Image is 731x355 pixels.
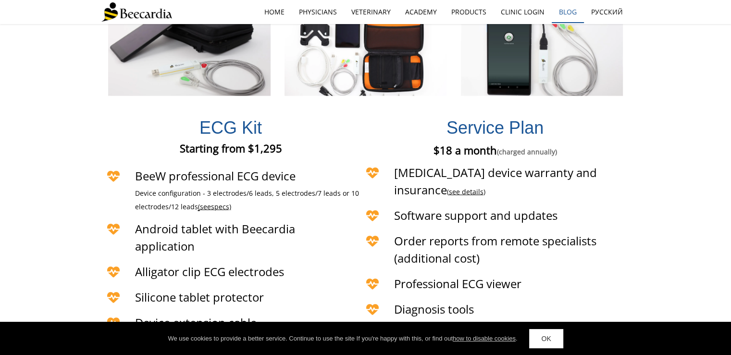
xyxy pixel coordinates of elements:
[168,334,517,343] div: We use cookies to provide a better service. Continue to use the site If you're happy with this, o...
[198,202,200,211] span: (
[135,264,284,279] span: Alligator clip ECG electrodes
[394,165,597,198] span: [MEDICAL_DATA] device warranty and insurance
[292,1,344,23] a: Physicians
[453,335,516,342] a: how to disable cookies
[446,118,544,138] span: Service Plan
[135,221,295,254] span: Android tablet with Beecardia application
[344,1,398,23] a: Veterinary
[584,1,630,23] a: Русский
[200,202,211,211] span: see
[135,289,264,305] span: Silicone tablet protector
[135,168,296,184] span: BeeW professional ECG device
[496,147,557,156] span: (charged annually)
[394,207,558,223] span: Software support and updates
[449,187,483,196] a: see details
[135,189,359,212] span: Device configuration - 3 electrodes/6 leads, 5 electrodes/7 leads or 10 electrodes/12 leads
[200,203,231,211] a: seespecs)
[101,2,172,22] img: Beecardia
[135,315,257,330] span: Device extension cable
[529,329,563,348] a: OK
[211,202,231,211] span: specs)
[433,143,557,157] span: $18 a month
[494,1,552,23] a: Clinic Login
[398,1,444,23] a: Academy
[447,187,485,196] span: ( )
[394,233,596,266] span: Order reports from remote specialists (additional cost)
[180,141,282,155] span: Starting from $1,295
[199,118,262,138] span: ECG Kit
[394,276,521,292] span: Professional ECG viewer
[444,1,494,23] a: Products
[394,301,474,317] span: Diagnosis tools
[552,1,584,23] a: Blog
[257,1,292,23] a: home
